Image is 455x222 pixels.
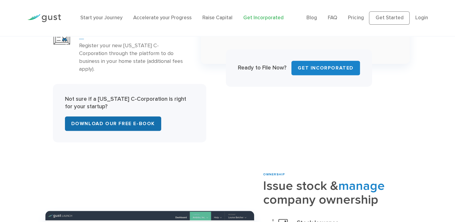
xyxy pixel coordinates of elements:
div: ownership [263,172,410,177]
a: Pricing [348,15,364,21]
a: FAQ [328,15,337,21]
a: Accelerate your Progress [133,15,192,21]
a: Get Incorporated [243,15,284,21]
p: Not sure if a [US_STATE] C-Corporation is right for your startup? [65,95,195,111]
p: Register your new [US_STATE] C-Corporation through the platform to do business in your home state... [79,42,184,73]
span: manage [338,178,385,193]
a: Get INCORPORATED [291,61,360,75]
a: Start your Journey [80,15,122,21]
h2: Issue stock & company ownership [263,179,410,207]
img: Foreign Qualification [54,28,70,45]
a: Blog [306,15,317,21]
a: Login [415,15,428,21]
strong: Ready to File Now? [238,64,287,71]
a: Download Our Free E-Book [65,116,161,131]
a: Get Started [369,11,410,25]
a: Raise Capital [202,15,232,21]
img: Gust Logo [27,14,61,22]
